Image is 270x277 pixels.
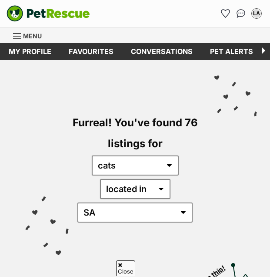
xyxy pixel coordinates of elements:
[7,5,90,22] a: PetRescue
[7,5,90,22] img: logo-cat-932fe2b9b8326f06289b0f2fb663e598f794de774fb13d1741a6617ecf9a85b4.svg
[23,32,42,40] span: Menu
[13,27,48,43] a: Menu
[73,116,198,150] span: Furreal! You've found 76 listings for
[234,7,248,20] a: Conversations
[250,7,263,20] button: My account
[218,7,263,20] ul: Account quick links
[60,43,122,60] a: Favourites
[201,43,262,60] a: Pet alerts
[218,7,232,20] a: Favourites
[252,9,261,18] div: LA
[116,260,135,276] span: Close
[122,43,201,60] a: conversations
[237,9,246,18] img: chat-41dd97257d64d25036548639549fe6c8038ab92f7586957e7f3b1b290dea8141.svg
